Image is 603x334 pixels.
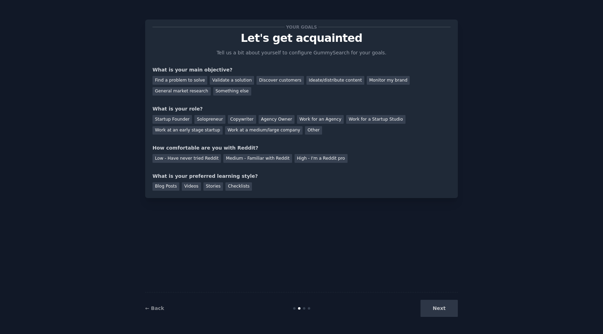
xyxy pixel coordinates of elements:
div: Medium - Familiar with Reddit [223,154,292,163]
p: Let's get acquainted [152,32,451,44]
div: What is your main objective? [152,66,451,74]
div: Work at a medium/large company [225,126,303,135]
div: Startup Founder [152,115,192,124]
div: What is your preferred learning style? [152,173,451,180]
div: Validate a solution [210,76,254,85]
div: What is your role? [152,105,451,113]
div: Low - Have never tried Reddit [152,154,221,163]
div: Discover customers [256,76,304,85]
div: Work for a Startup Studio [346,115,405,124]
div: Videos [182,182,201,191]
div: General market research [152,87,211,96]
span: Your goals [285,23,318,31]
div: Ideate/distribute content [306,76,364,85]
div: Other [305,126,322,135]
p: Tell us a bit about yourself to configure GummySearch for your goals. [214,49,389,56]
div: How comfortable are you with Reddit? [152,144,451,152]
div: Work for an Agency [297,115,344,124]
div: Stories [203,182,223,191]
div: Work at an early stage startup [152,126,223,135]
div: Copywriter [228,115,256,124]
div: Monitor my brand [367,76,410,85]
div: Agency Owner [259,115,295,124]
div: Solopreneur [194,115,225,124]
div: Something else [213,87,251,96]
div: Find a problem to solve [152,76,207,85]
div: Blog Posts [152,182,179,191]
div: Checklists [225,182,252,191]
a: ← Back [145,305,164,311]
div: High - I'm a Reddit pro [295,154,348,163]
